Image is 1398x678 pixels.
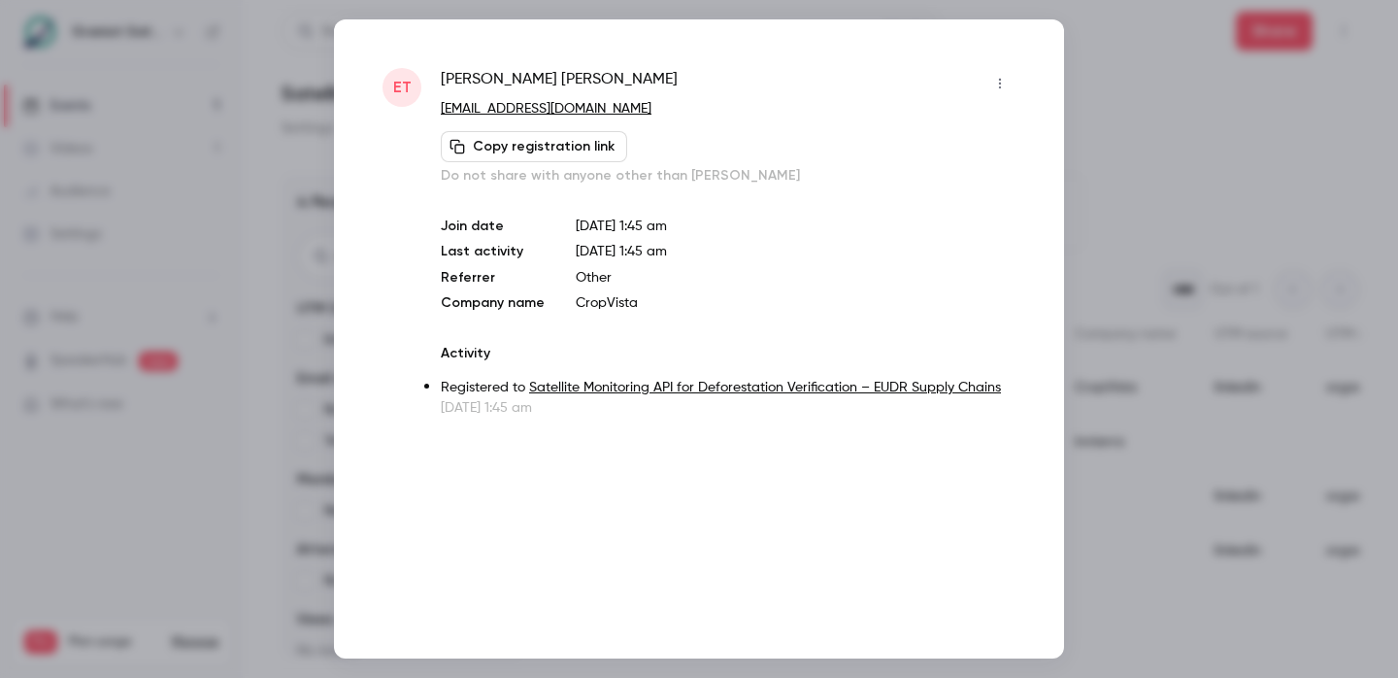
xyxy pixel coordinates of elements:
[576,293,1015,313] p: CropVista
[441,293,545,313] p: Company name
[576,245,667,258] span: [DATE] 1:45 am
[441,166,1015,186] p: Do not share with anyone other than [PERSON_NAME]
[529,381,1001,394] a: Satellite Monitoring API for Deforestation Verification – EUDR Supply Chains
[576,217,1015,236] p: [DATE] 1:45 am
[441,102,651,116] a: [EMAIL_ADDRESS][DOMAIN_NAME]
[576,268,1015,288] p: Other
[441,131,627,162] button: Copy registration link
[441,398,1015,418] p: [DATE] 1:45 am
[441,68,678,99] span: [PERSON_NAME] [PERSON_NAME]
[441,378,1015,398] p: Registered to
[441,217,545,236] p: Join date
[441,242,545,262] p: Last activity
[441,344,1015,363] p: Activity
[393,76,412,99] span: ET
[441,268,545,288] p: Referrer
